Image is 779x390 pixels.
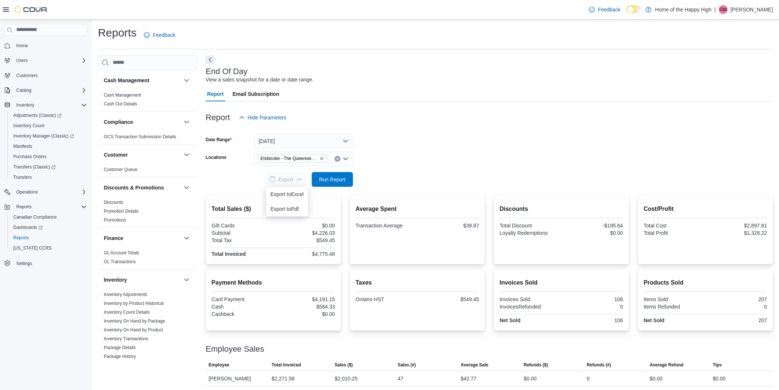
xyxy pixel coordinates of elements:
[206,76,314,84] div: View a sales snapshot for a date or date range.
[563,304,623,310] div: 0
[104,318,165,324] a: Inventory On Hand by Package
[13,164,56,170] span: Transfers (Classic)
[1,55,90,66] button: Users
[212,296,272,302] div: Card Payment
[182,150,191,159] button: Customer
[206,137,232,143] label: Date Range
[207,87,224,101] span: Report
[254,134,353,149] button: [DATE]
[271,206,304,212] span: Export to Pdf
[269,176,276,183] span: Loading
[524,374,537,383] div: $0.00
[587,362,611,368] span: Refunds (#)
[10,132,87,140] span: Inventory Manager (Classic)
[715,5,716,14] p: |
[104,167,137,173] span: Customer Queue
[16,87,31,93] span: Catalog
[10,121,47,130] a: Inventory Count
[182,275,191,284] button: Inventory
[16,43,28,49] span: Home
[13,41,87,50] span: Home
[275,251,335,257] div: $4,775.48
[104,184,181,191] button: Discounts & Promotions
[650,374,663,383] div: $0.00
[10,173,35,182] a: Transfers
[212,278,335,287] h2: Payment Methods
[644,317,665,323] strong: Net Sold
[104,234,181,242] button: Finance
[257,154,327,163] span: Etobicoke - The Queensway - Fire & Flower
[7,233,90,243] button: Reports
[13,245,52,251] span: [US_STATE] CCRS
[13,86,34,95] button: Catalog
[500,230,560,236] div: Loyalty Redemptions
[182,183,191,192] button: Discounts & Promotions
[644,205,767,213] h2: Cost/Profit
[104,276,181,283] button: Inventory
[104,134,176,140] span: OCS Transaction Submission Details
[10,233,32,242] a: Reports
[104,101,137,107] a: Cash Out Details
[10,163,59,171] a: Transfers (Classic)
[16,73,38,79] span: Customers
[265,172,306,187] button: LoadingExport
[104,276,127,283] h3: Inventory
[266,202,308,216] button: Export toPdf
[563,296,623,302] div: 106
[275,223,335,229] div: $0.00
[13,174,32,180] span: Transfers
[206,55,215,64] button: Next
[10,121,87,130] span: Inventory Count
[707,223,767,229] div: $2,897.81
[13,56,31,65] button: Users
[16,102,34,108] span: Inventory
[104,77,181,84] button: Cash Management
[206,67,248,76] h3: End Of Day
[104,93,141,98] a: Cash Management
[13,188,87,196] span: Operations
[10,223,46,232] a: Dashboards
[272,374,295,383] div: $2,271.58
[713,362,722,368] span: Tips
[1,187,90,197] button: Operations
[312,172,353,187] button: Run Report
[627,6,642,13] input: Dark Mode
[1,100,90,110] button: Inventory
[10,244,54,253] a: [US_STATE] CCRS
[104,318,165,324] span: Inventory On Hand by Package
[13,154,47,160] span: Purchase Orders
[104,300,164,306] span: Inventory by Product Historical
[500,223,560,229] div: Total Discount
[13,224,43,230] span: Dashboards
[98,25,137,40] h1: Reports
[104,217,126,223] a: Promotions
[1,202,90,212] button: Reports
[233,87,279,101] span: Email Subscription
[707,230,767,236] div: $1,328.22
[98,198,197,227] div: Discounts & Promotions
[104,336,148,341] a: Inventory Transactions
[7,162,90,172] a: Transfers (Classic)
[7,131,90,141] a: Inventory Manager (Classic)
[13,188,41,196] button: Operations
[104,336,148,342] span: Inventory Transactions
[343,156,349,162] button: Open list of options
[104,208,139,214] span: Promotion Details
[1,85,90,95] button: Catalog
[13,71,87,80] span: Customers
[182,234,191,243] button: Finance
[4,37,87,288] nav: Complex example
[104,101,137,107] span: Cash Out Details
[731,5,773,14] p: [PERSON_NAME]
[104,250,139,256] span: GL Account Totals
[212,237,272,243] div: Total Tax
[212,304,272,310] div: Cash
[13,112,61,118] span: Adjustments (Classic)
[719,5,728,14] div: Giuliana Molina Giuria
[13,235,29,241] span: Reports
[707,304,767,310] div: 0
[461,362,489,368] span: Average Sale
[356,278,479,287] h2: Taxes
[182,76,191,85] button: Cash Management
[13,133,74,139] span: Inventory Manager (Classic)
